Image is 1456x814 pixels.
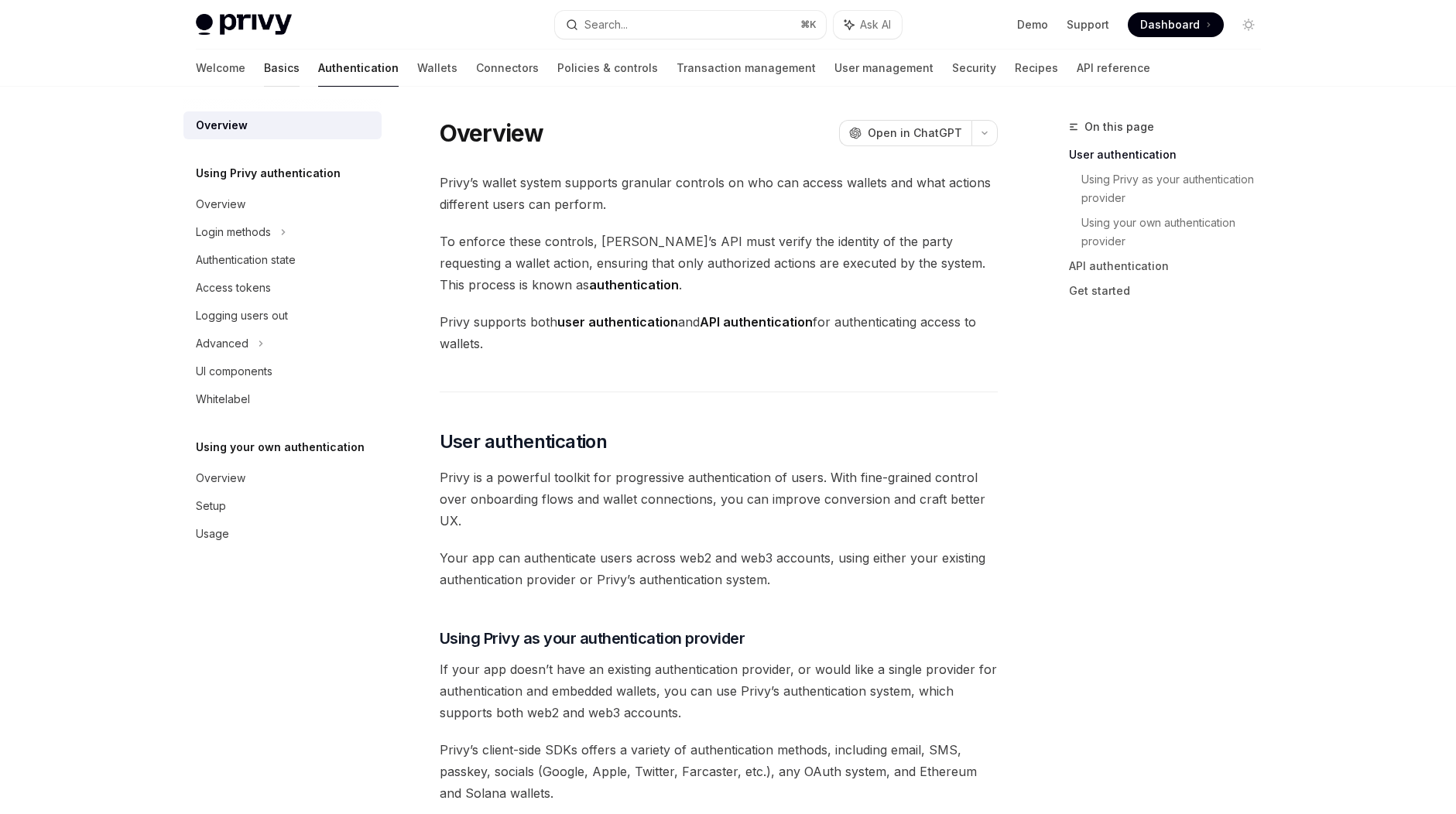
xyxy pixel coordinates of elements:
[183,520,382,548] a: Usage
[440,467,998,532] span: Privy is a powerful toolkit for progressive authentication of users. With fine-grained control ov...
[264,50,300,87] a: Basics
[440,429,608,454] span: User authentication
[1077,50,1150,87] a: API reference
[183,111,382,139] a: Overview
[196,50,245,87] a: Welcome
[440,119,544,147] h1: Overview
[476,50,539,87] a: Connectors
[196,362,272,381] div: UI components
[700,314,813,330] strong: API authentication
[1069,254,1273,279] a: API authentication
[440,311,998,354] span: Privy supports both and for authenticating access to wallets.
[952,50,996,87] a: Security
[1128,12,1224,37] a: Dashboard
[196,306,288,325] div: Logging users out
[183,385,382,413] a: Whitelabel
[196,390,250,409] div: Whitelabel
[196,195,245,214] div: Overview
[555,11,826,39] button: Search...⌘K
[196,14,292,36] img: light logo
[1069,142,1273,167] a: User authentication
[196,334,248,353] div: Advanced
[1069,279,1273,303] a: Get started
[440,547,998,590] span: Your app can authenticate users across web2 and web3 accounts, using either your existing authent...
[440,172,998,215] span: Privy’s wallet system supports granular controls on who can access wallets and what actions diffe...
[183,357,382,385] a: UI components
[183,190,382,218] a: Overview
[1084,118,1154,136] span: On this page
[800,19,817,31] span: ⌘ K
[183,464,382,492] a: Overview
[589,277,679,292] strong: authentication
[584,15,628,34] div: Search...
[834,50,934,87] a: User management
[196,223,271,241] div: Login methods
[557,50,658,87] a: Policies & controls
[557,314,678,330] strong: user authentication
[1081,210,1273,254] a: Using your own authentication provider
[196,525,229,543] div: Usage
[196,497,226,515] div: Setup
[196,251,296,269] div: Authentication state
[196,164,341,183] h5: Using Privy authentication
[183,492,382,520] a: Setup
[1015,50,1058,87] a: Recipes
[183,302,382,330] a: Logging users out
[868,125,962,141] span: Open in ChatGPT
[440,231,998,296] span: To enforce these controls, [PERSON_NAME]’s API must verify the identity of the party requesting a...
[440,628,745,649] span: Using Privy as your authentication provider
[440,658,998,723] span: If your app doesn’t have an existing authentication provider, or would like a single provider for...
[1081,167,1273,210] a: Using Privy as your authentication provider
[860,17,891,32] span: Ask AI
[196,438,365,457] h5: Using your own authentication
[183,246,382,274] a: Authentication state
[1067,17,1109,32] a: Support
[440,739,998,804] span: Privy’s client-side SDKs offers a variety of authentication methods, including email, SMS, passke...
[196,279,271,297] div: Access tokens
[1017,17,1048,32] a: Demo
[417,50,457,87] a: Wallets
[1236,12,1261,37] button: Toggle dark mode
[196,116,248,135] div: Overview
[839,120,971,146] button: Open in ChatGPT
[677,50,816,87] a: Transaction management
[183,274,382,302] a: Access tokens
[834,11,902,39] button: Ask AI
[318,50,399,87] a: Authentication
[1140,17,1200,32] span: Dashboard
[196,469,245,487] div: Overview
